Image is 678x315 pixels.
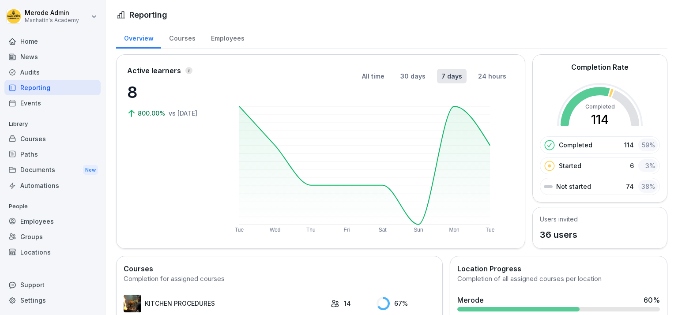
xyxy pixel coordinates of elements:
text: Thu [306,227,316,233]
p: 8 [127,80,215,104]
div: 67 % [377,297,435,310]
button: 30 days [396,69,430,83]
h2: Completion Rate [571,62,629,72]
div: New [83,165,98,175]
button: All time [358,69,389,83]
div: 59 % [638,139,658,151]
div: Documents [4,162,101,178]
a: Settings [4,292,101,308]
p: Library [4,117,101,131]
a: Employees [203,26,252,49]
p: Merode Admin [25,9,79,17]
a: Reporting [4,80,101,95]
h1: Reporting [129,9,167,21]
p: Active learners [127,65,181,76]
text: Tue [235,227,244,233]
a: Groups [4,229,101,244]
a: Courses [4,131,101,146]
p: Completed [559,140,592,150]
p: 74 [626,182,634,191]
p: Manhattn's Academy [25,17,79,23]
p: 800.00% [138,109,167,118]
div: 60 % [644,295,660,305]
h5: Users invited [540,214,578,224]
a: News [4,49,101,64]
a: Automations [4,178,101,193]
div: Support [4,277,101,292]
p: 36 users [540,228,578,241]
p: People [4,199,101,214]
p: Started [559,161,581,170]
p: vs [DATE] [169,109,197,118]
a: Home [4,34,101,49]
p: 14 [344,299,351,308]
a: Overview [116,26,161,49]
button: 24 hours [474,69,511,83]
h2: Location Progress [457,263,660,274]
text: Tue [486,227,495,233]
text: Sun [414,227,423,233]
div: 3 % [638,159,658,172]
button: 7 days [437,69,467,83]
p: 114 [624,140,634,150]
a: Merode60% [454,291,663,315]
a: Audits [4,64,101,80]
a: Courses [161,26,203,49]
div: Merode [457,295,484,305]
a: KITCHEN PROCEDURES [124,295,326,312]
h2: Courses [124,263,435,274]
div: Completion of all assigned courses per location [457,274,660,284]
a: Locations [4,244,101,260]
img: cg5lo66e1g15nr59ub5pszec.png [124,295,141,312]
p: 6 [630,161,634,170]
text: Wed [270,227,280,233]
a: Paths [4,146,101,162]
a: Events [4,95,101,111]
p: Not started [556,182,591,191]
text: Sat [379,227,387,233]
div: Completion for assigned courses [124,274,435,284]
div: 38 % [638,180,658,193]
a: Employees [4,214,101,229]
text: Mon [449,227,460,233]
a: DocumentsNew [4,162,101,178]
text: Fri [344,227,350,233]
